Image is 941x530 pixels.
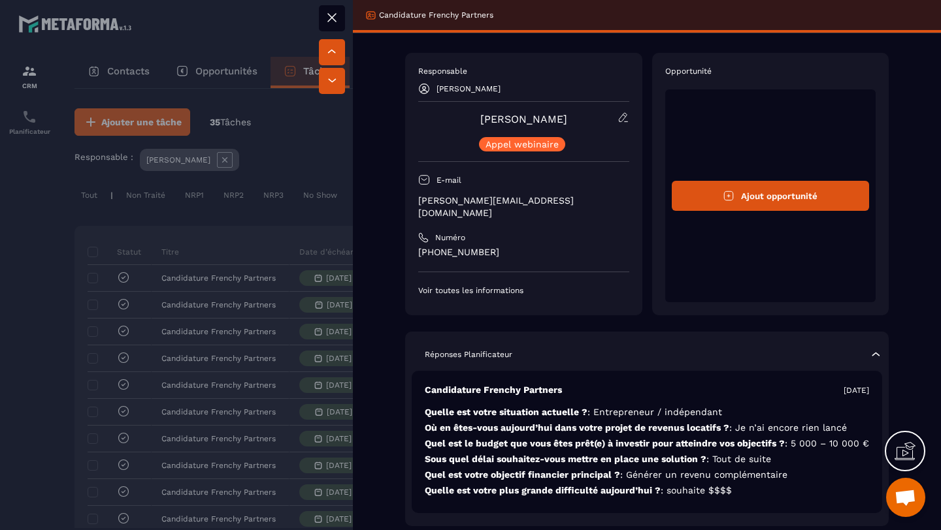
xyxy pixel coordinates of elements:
[437,175,461,185] p: E-mail
[425,384,562,396] p: Candidature Frenchy Partners
[425,349,512,360] p: Réponses Planificateur
[425,422,869,434] p: Où en êtes-vous aujourd’hui dans votre projet de revenus locatifs ?
[672,181,870,211] button: Ajout opportunité
[785,438,869,448] span: : 5 000 – 10 000 €
[437,84,501,93] p: [PERSON_NAME]
[844,385,869,396] p: [DATE]
[418,195,629,219] p: [PERSON_NAME][EMAIL_ADDRESS][DOMAIN_NAME]
[425,469,869,481] p: Quel est votre objectif financier principal ?
[435,232,465,243] p: Numéro
[425,484,869,497] p: Quelle est votre plus grande difficulté aujourd’hui ?
[886,478,925,517] div: Ouvrir le chat
[418,285,629,296] p: Voir toutes les informations
[729,422,847,433] span: : Je n’ai encore rien lancé
[425,453,869,465] p: Sous quel délai souhaitez-vous mettre en place une solution ?
[661,485,732,495] span: : souhaite $$$$
[620,469,787,480] span: : Générer un revenu complémentaire
[665,66,876,76] p: Opportunité
[706,454,771,464] span: : Tout de suite
[480,113,567,125] a: [PERSON_NAME]
[425,437,869,450] p: Quel est le budget que vous êtes prêt(e) à investir pour atteindre vos objectifs ?
[425,406,869,418] p: Quelle est votre situation actuelle ?
[418,246,629,258] p: [PHONE_NUMBER]
[486,140,559,149] p: Appel webinaire
[587,407,722,417] span: : Entrepreneur / indépendant
[379,10,493,20] p: Candidature Frenchy Partners
[418,66,629,76] p: Responsable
